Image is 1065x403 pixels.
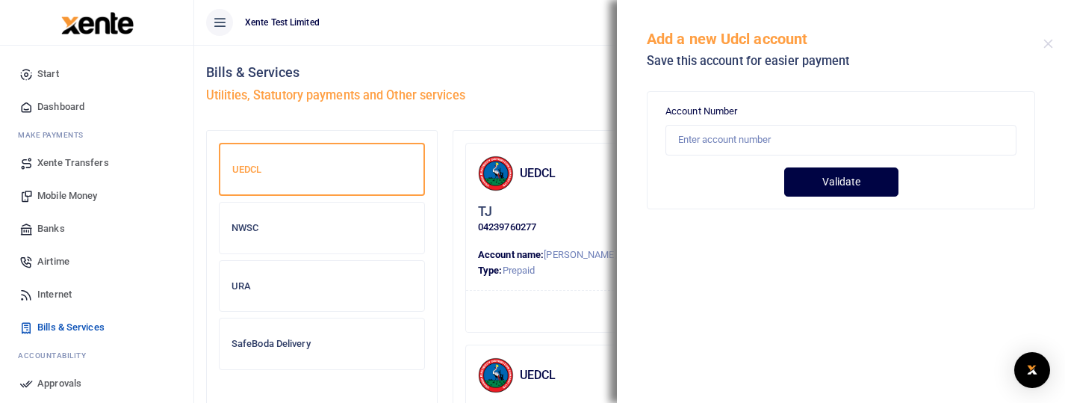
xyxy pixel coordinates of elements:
span: Internet [37,287,72,302]
h4: UEDCL [520,367,1002,384]
span: Bills & Services [37,320,105,335]
a: Internet [12,278,181,311]
a: UEDCL [219,143,425,203]
a: Xente Transfers [12,147,181,179]
h4: UEDCL [520,165,1002,182]
span: countability [29,351,86,360]
p: 04239760277 [478,220,1028,236]
a: SafeBoda Delivery [219,318,425,376]
input: Enter account number [665,125,1016,156]
h4: Bills & Services [206,64,1053,81]
span: [PERSON_NAME] 4 Nantale [544,249,659,260]
li: M [12,123,181,147]
a: logo-small logo-large logo-large [60,16,134,28]
a: Mobile Money [12,179,181,212]
h6: UEDCL [232,164,412,176]
button: Validate [784,167,898,197]
a: NWSC [219,202,425,260]
a: Start [12,58,181,90]
a: Airtime [12,245,181,278]
span: Prepaid [503,265,535,276]
span: Mobile Money [37,188,97,203]
a: Dashboard [12,90,181,123]
span: Xente Transfers [37,156,109,170]
a: Bills & Services [12,311,181,344]
h5: Save this account for easier payment [647,54,1043,69]
span: Banks [37,221,65,236]
h6: URA [232,280,412,292]
a: Banks [12,212,181,245]
button: Close [1043,39,1053,49]
label: Account Number [665,104,737,119]
strong: Account name: [478,249,544,260]
span: ake Payments [25,131,84,139]
h5: Add a new Udcl account [647,30,1043,48]
span: Start [37,67,59,81]
h5: TJ [478,203,492,221]
a: URA [219,260,425,319]
h6: SafeBoda Delivery [232,338,412,350]
h6: NWSC [232,222,412,234]
div: Click to update [478,203,1028,236]
li: Ac [12,344,181,367]
strong: Type: [478,265,503,276]
span: Approvals [37,376,81,391]
span: Airtime [37,254,69,269]
span: Xente Test Limited [239,16,326,29]
div: Open Intercom Messenger [1014,352,1050,388]
a: Approvals [12,367,181,400]
img: logo-large [61,12,134,34]
span: Dashboard [37,99,84,114]
h5: Utilities, Statutory payments and Other services [206,88,1053,103]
